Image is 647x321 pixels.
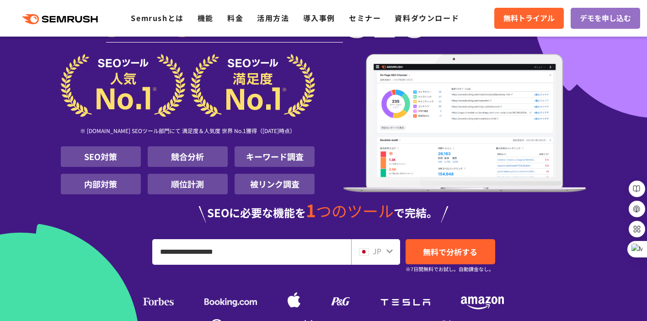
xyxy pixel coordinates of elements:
li: 順位計測 [148,174,228,194]
a: セミナー [349,12,381,23]
li: SEO対策 [61,146,141,167]
span: 無料で分析する [423,246,477,257]
input: URL、キーワードを入力してください [153,240,351,264]
li: 競合分析 [148,146,228,167]
a: 機能 [198,12,214,23]
span: デモを申し込む [580,12,631,24]
li: 内部対策 [61,174,141,194]
li: キーワード調査 [235,146,315,167]
a: 活用方法 [257,12,289,23]
span: つのツール [316,199,394,222]
li: 被リンク調査 [235,174,315,194]
span: 無料トライアル [503,12,555,24]
div: ※ [DOMAIN_NAME] SEOツール部門にて 満足度＆人気度 世界 No.1獲得（[DATE]時点） [61,117,315,146]
a: 無料で分析する [406,239,495,264]
a: Semrushとは [131,12,183,23]
span: 1 [306,198,316,222]
span: で完結。 [394,204,438,220]
a: 無料トライアル [494,8,564,29]
a: 導入事例 [303,12,335,23]
small: ※7日間無料でお試し。自動課金なし。 [406,265,494,273]
a: 料金 [227,12,243,23]
span: ツール [431,0,541,37]
a: デモを申し込む [571,8,640,29]
span: SEO [343,0,431,37]
div: SEOに必要な機能を [61,202,587,223]
span: JP [373,246,381,257]
a: 資料ダウンロード [395,12,459,23]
